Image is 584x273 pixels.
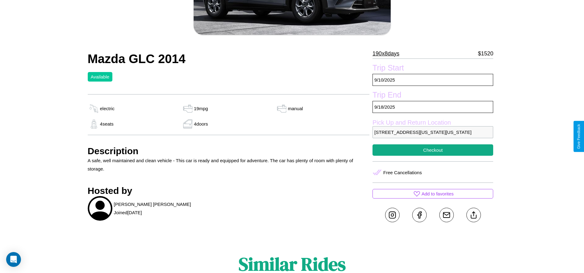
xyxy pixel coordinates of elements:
[182,119,194,129] img: gas
[577,124,581,149] div: Give Feedback
[88,104,100,113] img: gas
[182,104,194,113] img: gas
[421,190,453,198] p: Add to favorites
[88,52,370,66] h2: Mazda GLC 2014
[373,74,493,86] p: 9 / 10 / 2025
[100,120,114,128] p: 4 seats
[276,104,288,113] img: gas
[288,104,303,113] p: manual
[373,101,493,113] p: 9 / 18 / 2025
[88,146,370,156] h3: Description
[194,104,208,113] p: 19 mpg
[100,104,115,113] p: electric
[383,168,422,177] p: Free Cancellations
[114,208,142,217] p: Joined [DATE]
[373,144,493,156] button: Checkout
[373,189,493,199] button: Add to favorites
[88,119,100,129] img: gas
[91,73,110,81] p: Available
[373,49,399,58] p: 190 x 8 days
[88,156,370,173] p: A safe, well maintained and clean vehicle - This car is ready and equipped for adventure. The car...
[114,200,191,208] p: [PERSON_NAME] [PERSON_NAME]
[373,119,493,126] label: Pick Up and Return Location
[373,63,493,74] label: Trip Start
[373,126,493,138] p: [STREET_ADDRESS][US_STATE][US_STATE]
[88,186,370,196] h3: Hosted by
[373,90,493,101] label: Trip End
[6,252,21,267] div: Open Intercom Messenger
[194,120,208,128] p: 4 doors
[478,49,493,58] p: $ 1520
